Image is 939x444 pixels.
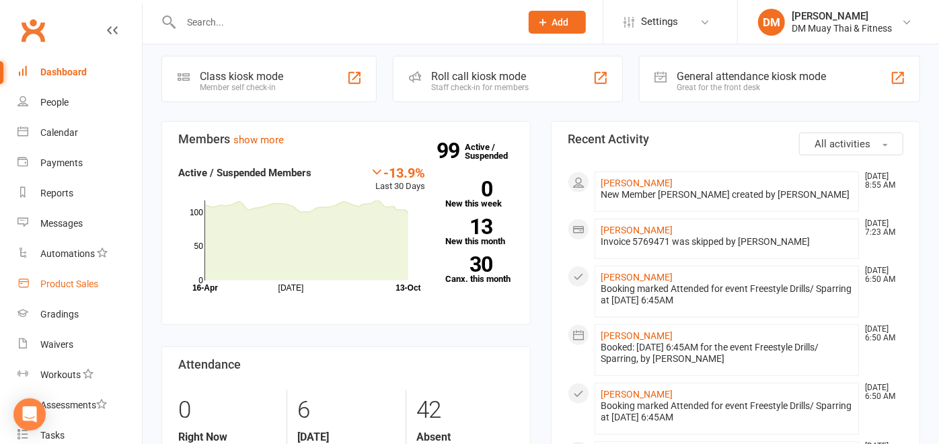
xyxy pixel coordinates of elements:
[40,127,78,138] div: Calendar
[445,256,514,283] a: 30Canx. this month
[178,431,276,443] strong: Right Now
[858,266,903,284] time: [DATE] 6:50 AM
[40,97,69,108] div: People
[17,360,142,390] a: Workouts
[17,87,142,118] a: People
[601,342,853,365] div: Booked: [DATE] 6:45AM for the event Freestyle Drills/ Sparring, by [PERSON_NAME]
[370,165,425,180] div: -13.9%
[178,133,514,146] h3: Members
[17,178,142,209] a: Reports
[445,254,492,274] strong: 30
[815,138,870,150] span: All activities
[200,83,283,92] div: Member self check-in
[641,7,678,37] span: Settings
[17,209,142,239] a: Messages
[601,189,853,200] div: New Member [PERSON_NAME] created by [PERSON_NAME]
[178,358,514,371] h3: Attendance
[431,70,529,83] div: Roll call kiosk mode
[465,133,524,170] a: 99Active / Suspended
[416,390,514,431] div: 42
[601,389,673,400] a: [PERSON_NAME]
[601,330,673,341] a: [PERSON_NAME]
[552,17,569,28] span: Add
[601,178,673,188] a: [PERSON_NAME]
[431,83,529,92] div: Staff check-in for members
[601,236,853,248] div: Invoice 5769471 was skipped by [PERSON_NAME]
[858,383,903,401] time: [DATE] 6:50 AM
[233,134,284,146] a: show more
[601,225,673,235] a: [PERSON_NAME]
[445,217,492,237] strong: 13
[792,22,892,34] div: DM Muay Thai & Fitness
[758,9,785,36] div: DM
[601,400,853,423] div: Booking marked Attended for event Freestyle Drills/ Sparring at [DATE] 6:45AM
[370,165,425,194] div: Last 30 Days
[13,398,46,431] div: Open Intercom Messenger
[17,148,142,178] a: Payments
[40,339,73,350] div: Waivers
[40,67,87,77] div: Dashboard
[40,430,65,441] div: Tasks
[858,325,903,342] time: [DATE] 6:50 AM
[40,309,79,320] div: Gradings
[445,181,514,208] a: 0New this week
[529,11,586,34] button: Add
[437,141,465,161] strong: 99
[677,83,827,92] div: Great for the front desk
[445,219,514,246] a: 13New this month
[601,272,673,283] a: [PERSON_NAME]
[17,299,142,330] a: Gradings
[677,70,827,83] div: General attendance kiosk mode
[178,390,276,431] div: 0
[601,283,853,306] div: Booking marked Attended for event Freestyle Drills/ Sparring at [DATE] 6:45AM
[40,218,83,229] div: Messages
[445,179,492,199] strong: 0
[40,369,81,380] div: Workouts
[16,13,50,47] a: Clubworx
[858,219,903,237] time: [DATE] 7:23 AM
[40,188,73,198] div: Reports
[17,390,142,420] a: Assessments
[799,133,903,155] button: All activities
[178,167,311,179] strong: Active / Suspended Members
[858,172,903,190] time: [DATE] 8:55 AM
[40,248,95,259] div: Automations
[17,330,142,360] a: Waivers
[297,431,395,443] strong: [DATE]
[17,239,142,269] a: Automations
[17,118,142,148] a: Calendar
[40,157,83,168] div: Payments
[17,57,142,87] a: Dashboard
[416,431,514,443] strong: Absent
[297,390,395,431] div: 6
[17,269,142,299] a: Product Sales
[177,13,511,32] input: Search...
[40,279,98,289] div: Product Sales
[792,10,892,22] div: [PERSON_NAME]
[568,133,903,146] h3: Recent Activity
[200,70,283,83] div: Class kiosk mode
[40,400,107,410] div: Assessments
